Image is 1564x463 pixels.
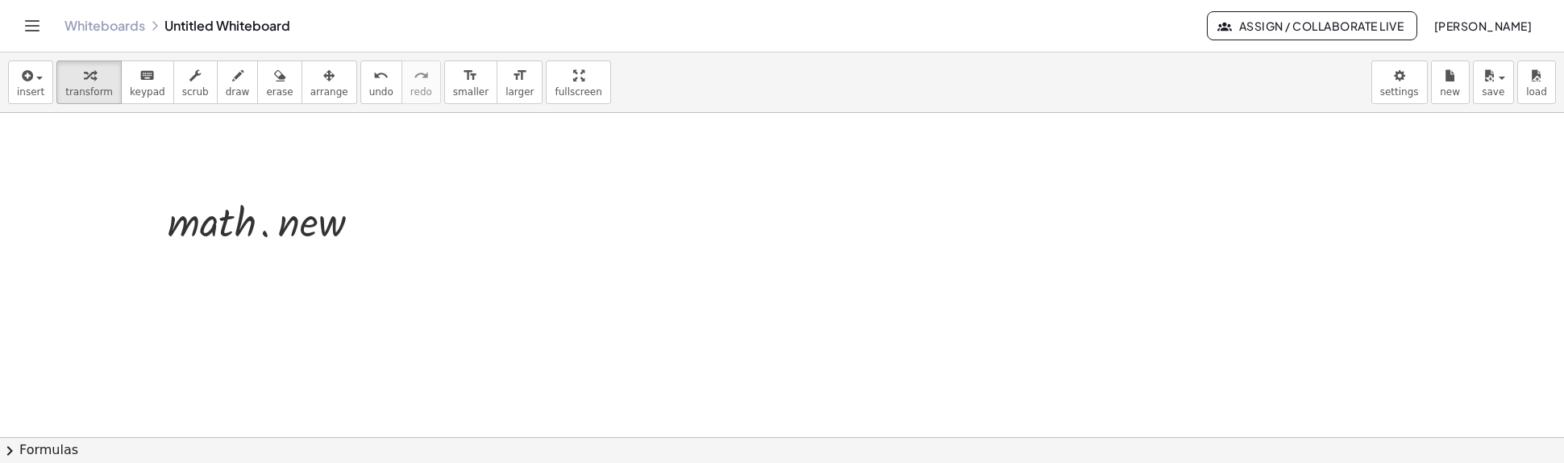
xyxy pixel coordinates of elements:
button: transform [56,60,122,104]
span: transform [65,86,113,98]
span: new [1440,86,1460,98]
button: Assign / Collaborate Live [1207,11,1417,40]
span: erase [266,86,293,98]
i: keyboard [139,66,155,86]
button: insert [8,60,53,104]
span: keypad [130,86,165,98]
i: redo [414,66,429,86]
span: [PERSON_NAME] [1433,19,1532,33]
span: scrub [182,86,209,98]
button: fullscreen [546,60,610,104]
button: [PERSON_NAME] [1420,11,1545,40]
a: Whiteboards [64,18,145,34]
i: format_size [463,66,478,86]
button: Toggle navigation [19,13,45,39]
button: redoredo [401,60,441,104]
span: save [1482,86,1504,98]
span: settings [1380,86,1419,98]
button: scrub [173,60,218,104]
span: load [1526,86,1547,98]
span: smaller [453,86,489,98]
span: insert [17,86,44,98]
button: draw [217,60,259,104]
button: arrange [302,60,357,104]
button: keyboardkeypad [121,60,174,104]
span: arrange [310,86,348,98]
span: Assign / Collaborate Live [1221,19,1404,33]
i: format_size [512,66,527,86]
button: undoundo [360,60,402,104]
button: load [1517,60,1556,104]
span: fullscreen [555,86,601,98]
button: settings [1371,60,1428,104]
button: new [1431,60,1470,104]
button: format_sizelarger [497,60,543,104]
i: undo [373,66,389,86]
span: undo [369,86,393,98]
button: save [1473,60,1514,104]
span: larger [505,86,534,98]
span: draw [226,86,250,98]
button: format_sizesmaller [444,60,497,104]
button: erase [257,60,302,104]
span: redo [410,86,432,98]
